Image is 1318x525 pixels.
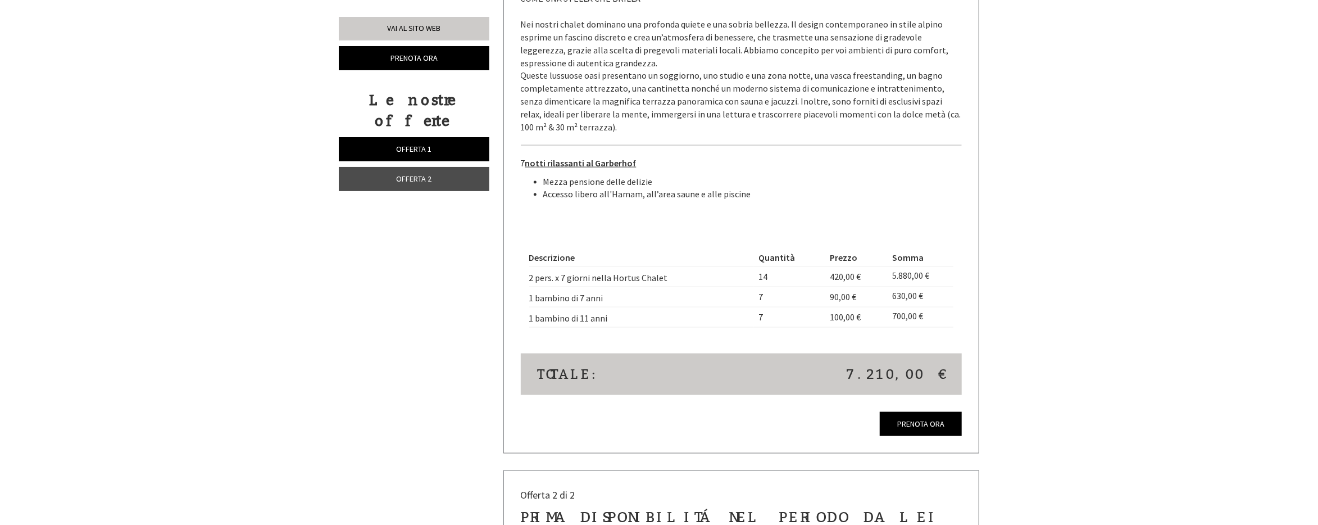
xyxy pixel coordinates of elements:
a: Vai al sito web [339,17,489,40]
div: Totale: [529,365,742,384]
span: Offerta 2 [397,174,432,184]
span: 90,00 € [830,291,856,302]
span: 420,00 € [830,271,861,282]
span: 7.210,00 € [847,365,945,384]
span: 100,00 € [830,311,861,323]
th: Quantità [754,249,825,266]
td: 7 [754,287,825,307]
a: Prenota ora [880,412,962,436]
span: Offerta 2 di 2 [521,488,575,501]
span: Offerta 1 [397,144,432,154]
td: 7 [754,307,825,327]
th: Prezzo [825,249,888,266]
td: 2 pers. x 7 giorni nella Hortus Chalet [529,267,755,287]
li: Accesso libero all'Hamam, all’area saune e alle piscine [543,188,962,201]
th: Descrizione [529,249,755,266]
td: 700,00 € [888,307,953,327]
td: 630,00 € [888,287,953,307]
div: Le nostre offerte [339,90,486,132]
a: Prenota ora [339,46,489,70]
li: Mezza pensione delle delizie [543,175,962,188]
td: 14 [754,267,825,287]
td: 5.880,00 € [888,267,953,287]
td: 1 bambino di 11 anni [529,307,755,327]
th: Somma [888,249,953,266]
p: 7 [521,157,962,170]
u: notti rilassanti al Garberhof [525,157,637,169]
td: 1 bambino di 7 anni [529,287,755,307]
